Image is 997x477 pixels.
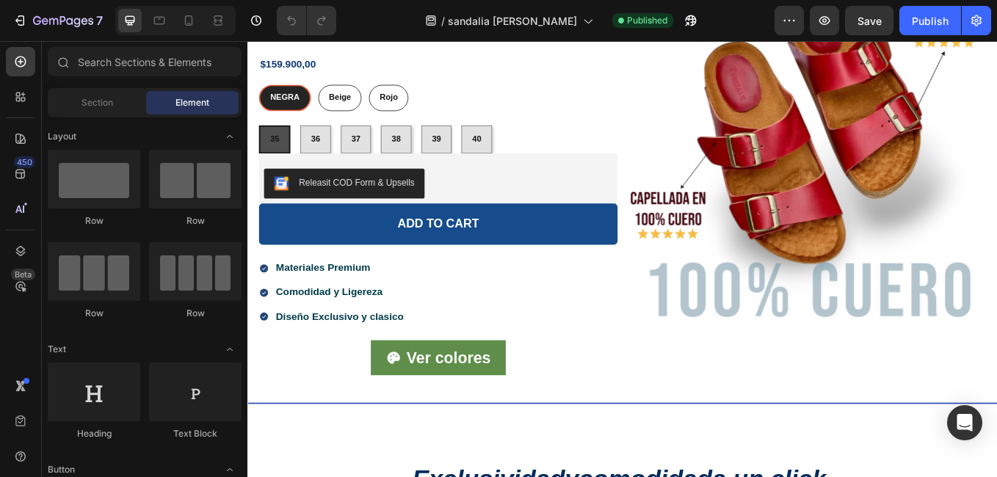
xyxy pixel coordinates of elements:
[175,96,209,109] span: Element
[218,125,242,148] span: Toggle open
[218,338,242,361] span: Toggle open
[186,360,286,385] p: Ver colores
[149,307,242,320] div: Row
[60,159,196,174] div: Releasit COD Form & Upsells
[19,150,208,185] button: Releasit COD Form & Upsells
[14,156,35,168] div: 450
[858,15,882,27] span: Save
[81,96,113,109] span: Section
[48,214,140,227] div: Row
[31,159,48,176] img: CKKYs5695_ICEAE=.webp
[149,214,242,227] div: Row
[899,6,961,35] button: Publish
[33,288,159,301] strong: Comodidad y Ligereza
[176,206,272,225] div: Add to cart
[441,13,445,29] span: /
[48,427,140,440] div: Heading
[48,463,75,476] span: Button
[6,6,109,35] button: 7
[48,307,140,320] div: Row
[845,6,893,35] button: Save
[33,260,144,272] strong: Materiales Premium
[912,13,949,29] div: Publish
[96,12,103,29] p: 7
[48,130,76,143] span: Layout
[145,352,303,393] a: Ver colores
[48,47,242,76] input: Search Sections & Elements
[149,427,242,440] div: Text Block
[48,343,66,356] span: Text
[13,191,435,240] button: Add to cart
[627,14,667,27] span: Published
[277,6,336,35] div: Undo/Redo
[448,13,577,29] span: sandalia [PERSON_NAME]
[11,269,35,280] div: Beta
[947,405,982,440] div: Open Intercom Messenger
[264,109,274,120] span: 40
[247,41,997,477] iframe: Design area
[33,317,184,329] strong: Diseño Exclusivo y clasico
